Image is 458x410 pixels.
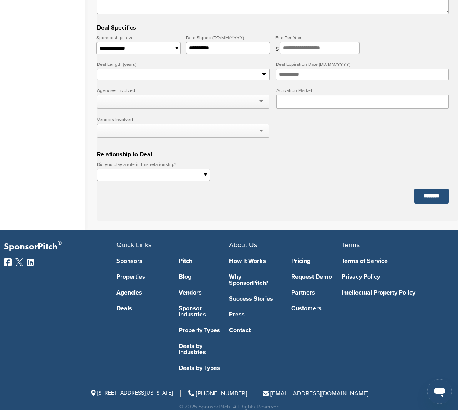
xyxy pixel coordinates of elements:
a: Deals by Industries [179,343,229,355]
a: Success Stories [229,296,280,302]
h3: Deal Specifics [97,23,449,32]
a: Vendors [179,290,229,296]
a: Privacy Policy [342,274,443,280]
label: Deal Expiration Date (DD/MM/YYYY) [276,62,449,67]
p: SponsorPitch [4,241,116,253]
a: Why SponsorPitch? [229,274,280,286]
span: [STREET_ADDRESS][US_STATE] [90,390,173,396]
img: Twitter [15,258,23,266]
a: Request Demo [291,274,342,280]
label: Vendors Involved [97,117,269,122]
label: Agencies Involved [97,88,269,93]
label: Activation Market [276,88,449,93]
span: Terms [342,241,360,249]
a: Customers [291,305,342,311]
a: Agencies [116,290,167,296]
a: Contact [229,327,280,333]
a: Sponsor Industries [179,305,229,318]
span: ® [58,238,62,248]
iframe: Button to launch messaging window [427,379,452,404]
a: Deals [116,305,167,311]
a: Pitch [179,258,229,264]
span: About Us [229,241,257,249]
a: How It Works [229,258,280,264]
a: Blog [179,274,229,280]
a: Properties [116,274,167,280]
label: Date Signed (DD/MM/YYYY) [186,35,270,40]
label: Fee Per Year [275,35,360,40]
a: Partners [291,290,342,296]
a: Pricing [291,258,342,264]
label: Did you play a role in this relationship? [97,162,210,167]
label: Sponsorship Level [96,35,181,40]
a: Intellectual Property Policy [342,290,443,296]
div: © 2025 SponsorPitch, All Rights Reserved [4,404,454,410]
img: Facebook [4,258,12,266]
span: Quick Links [116,241,151,249]
div: $ [275,47,280,52]
a: Property Types [179,327,229,333]
a: [EMAIL_ADDRESS][DOMAIN_NAME] [263,390,368,397]
a: Sponsors [116,258,167,264]
a: [PHONE_NUMBER] [188,390,247,397]
a: Press [229,311,280,318]
label: Deal Length (years) [97,62,270,67]
a: Deals by Types [179,365,229,371]
a: Terms of Service [342,258,443,264]
h3: Relationship to Deal [97,150,449,159]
